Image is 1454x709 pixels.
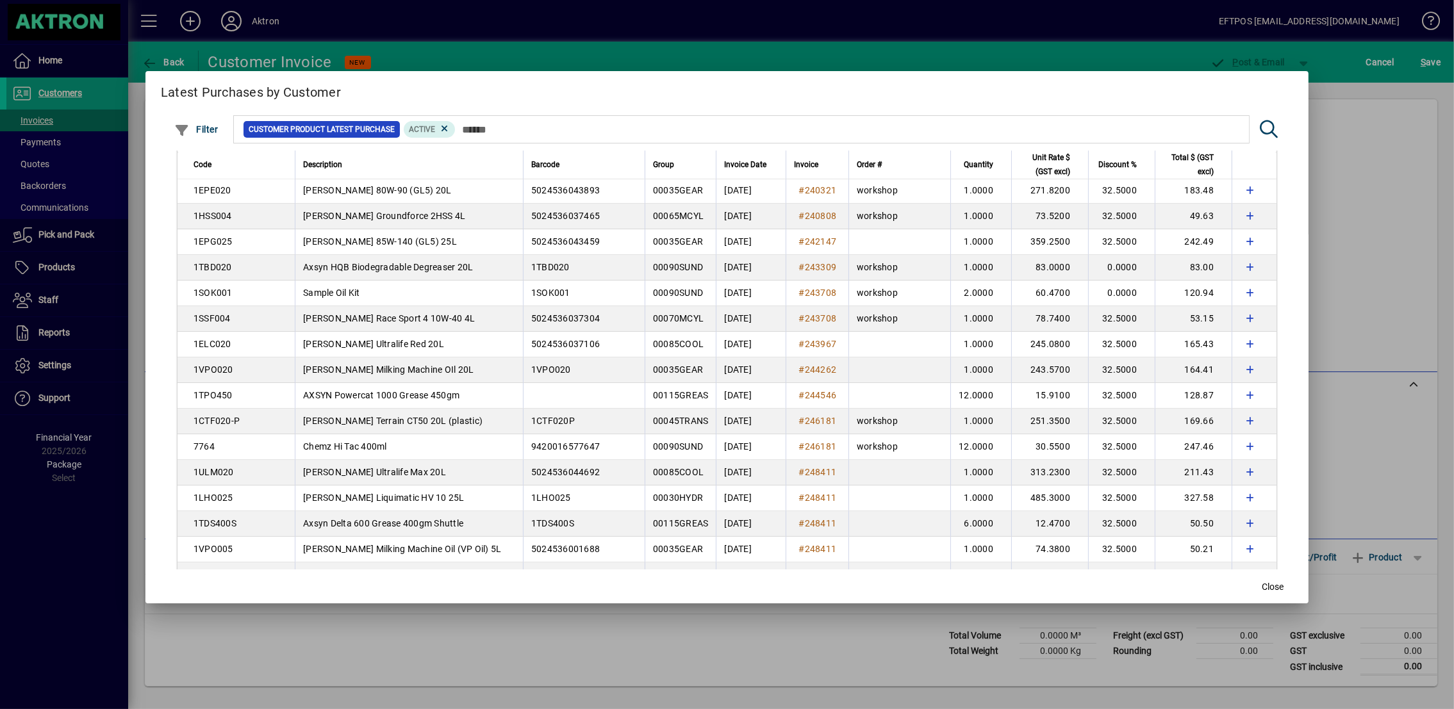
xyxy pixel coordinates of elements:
span: 00035GEAR [653,236,703,247]
span: Customer Product Latest Purchase [249,123,395,136]
td: 1.0000 [950,537,1011,562]
td: workshop [848,281,950,306]
td: 1.0000 [950,332,1011,357]
td: [DATE] [716,383,786,409]
td: 32.5000 [1088,229,1155,255]
button: Close [1252,575,1293,598]
td: 128.87 [1155,383,1232,409]
td: 73.5200 [1011,204,1088,229]
span: 9420016577647 [531,441,600,452]
div: Quantity [959,158,1005,172]
span: Chemz Hi Tac 400ml [303,441,387,452]
td: workshop [848,255,950,281]
span: # [798,339,804,349]
span: 243708 [805,288,837,298]
td: 1.0000 [950,204,1011,229]
span: 1CTF020-P [194,416,240,426]
span: # [798,211,804,221]
td: workshop [848,306,950,332]
a: #243309 [794,260,841,274]
span: 5024536001688 [531,544,600,554]
span: 00065MCYL [653,211,704,221]
span: 00085COOL [653,339,704,349]
span: # [798,467,804,477]
span: 248411 [805,493,837,503]
td: 78.7400 [1011,306,1088,332]
td: 169.66 [1155,409,1232,434]
td: [DATE] [716,332,786,357]
span: Sample Oil Kit [303,288,360,298]
span: Barcode [531,158,559,172]
span: 244546 [805,390,837,400]
span: Total $ (GST excl) [1163,151,1214,179]
span: # [798,262,804,272]
span: 1ULM020 [194,467,234,477]
span: Group [653,158,674,172]
span: Discount % [1098,158,1137,172]
span: 5024536037304 [531,313,600,323]
td: 60.4700 [1011,281,1088,306]
td: 242.49 [1155,229,1232,255]
span: 00045TRANS [653,416,709,426]
span: [PERSON_NAME] Ultralife Max 20L [303,467,446,477]
a: #248411 [794,491,841,505]
td: 12.4700 [1011,511,1088,537]
span: # [798,236,804,247]
span: 243708 [805,313,837,323]
td: [DATE] [716,178,786,204]
span: [PERSON_NAME] Ultralife Red 20L [303,339,444,349]
span: 1SOK001 [531,288,570,298]
span: 1LHO025 [194,493,233,503]
td: 32.5000 [1088,383,1155,409]
span: Description [303,158,342,172]
div: Code [194,158,287,172]
span: 00035GEAR [653,185,703,195]
span: Quantity [964,158,993,172]
td: 32.5000 [1088,562,1155,588]
td: 120.94 [1155,281,1232,306]
td: [DATE] [716,485,786,511]
td: [DATE] [716,204,786,229]
a: #240808 [794,209,841,223]
span: Unit Rate $ (GST excl) [1020,151,1070,179]
span: 5024536043893 [531,185,600,195]
span: 1VPO005 [194,544,233,554]
span: 1ELC020 [194,339,231,349]
td: 50.21 [1155,537,1232,562]
td: WORKSHOP [848,562,950,588]
td: [DATE] [716,255,786,281]
span: [PERSON_NAME] Terrain CT50 20L (plastic) [303,416,483,426]
a: #248411 [794,542,841,556]
td: 12.0000 [950,383,1011,409]
span: Invoice [794,158,818,172]
button: Filter [171,118,222,141]
span: 5024536037106 [531,339,600,349]
td: workshop [848,178,950,204]
span: # [798,441,804,452]
td: 50.50 [1155,511,1232,537]
span: 248411 [805,544,837,554]
td: [DATE] [716,460,786,485]
span: 00115GREAS [653,390,709,400]
div: Description [303,158,515,172]
td: 359.2500 [1011,229,1088,255]
span: # [798,185,804,195]
h2: Latest Purchases by Customer [145,71,1309,108]
td: 32.5000 [1088,460,1155,485]
td: 0.0000 [1088,281,1155,306]
span: # [798,390,804,400]
a: #243708 [794,311,841,325]
td: 0.0000 [1088,255,1155,281]
span: 246181 [805,416,837,426]
td: 1.0000 [950,409,1011,434]
span: Axsyn Delta 600 Grease 400gm Shuttle [303,518,463,528]
span: 00090SUND [653,288,703,298]
a: #248411 [794,516,841,530]
td: 32.5000 [1088,306,1155,332]
span: Invoice Date [724,158,766,172]
td: 32.5000 [1088,357,1155,383]
span: 1SOK001 [194,288,233,298]
span: # [798,493,804,503]
td: 1.0000 [950,255,1011,281]
td: 52.99 [1155,562,1232,588]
